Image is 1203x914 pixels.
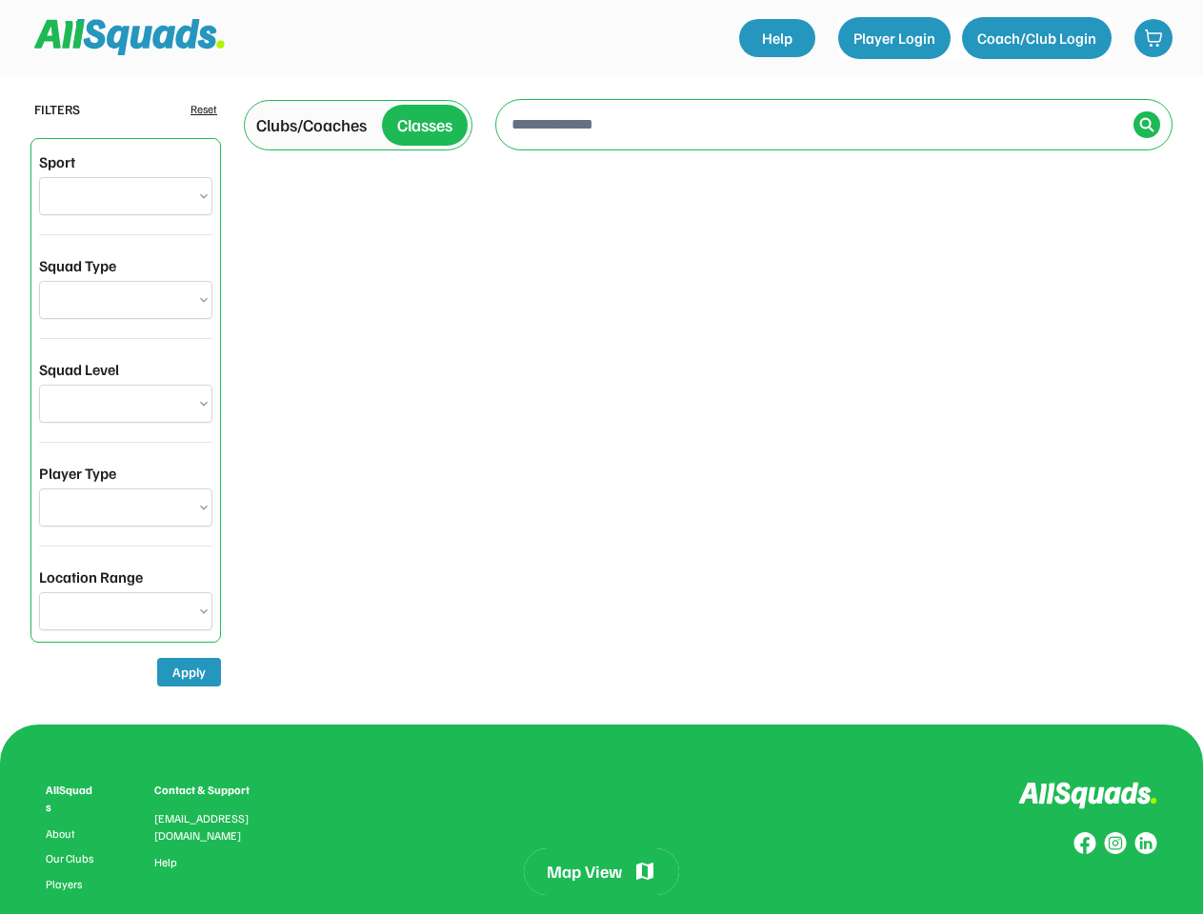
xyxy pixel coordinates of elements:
[34,99,80,119] div: FILTERS
[256,112,367,138] div: Clubs/Coaches
[838,17,951,59] button: Player Login
[39,566,143,588] div: Location Range
[1144,29,1163,48] img: shopping-cart-01%20%281%29.svg
[39,462,116,485] div: Player Type
[154,810,272,844] div: [EMAIL_ADDRESS][DOMAIN_NAME]
[547,860,622,884] div: Map View
[154,782,272,799] div: Contact & Support
[1134,832,1157,855] img: Group%20copy%206.svg
[962,17,1112,59] button: Coach/Club Login
[739,19,815,57] a: Help
[39,254,116,277] div: Squad Type
[39,358,119,381] div: Squad Level
[1073,832,1096,855] img: Group%20copy%208.svg
[157,658,221,686] button: Apply
[1018,782,1157,809] img: Logo%20inverted.svg
[190,101,217,118] div: Reset
[1139,117,1154,132] img: Icon%20%2838%29.svg
[34,19,225,55] img: Squad%20Logo.svg
[46,782,97,816] div: AllSquads
[39,150,75,173] div: Sport
[1104,832,1127,855] img: Group%20copy%207.svg
[397,112,452,138] div: Classes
